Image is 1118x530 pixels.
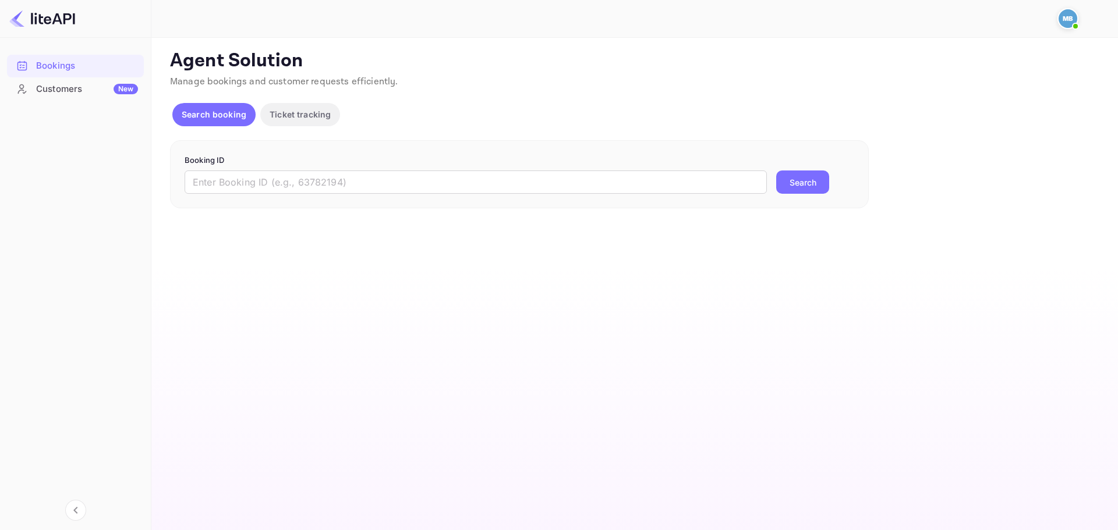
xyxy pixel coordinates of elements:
p: Ticket tracking [270,108,331,120]
div: Bookings [36,59,138,73]
a: CustomersNew [7,78,144,99]
img: Mohcine Belkhir [1059,9,1077,28]
p: Agent Solution [170,49,1097,73]
p: Search booking [182,108,246,120]
p: Booking ID [185,155,854,166]
span: Manage bookings and customer requests efficiently. [170,76,398,88]
input: Enter Booking ID (e.g., 63782194) [185,170,767,194]
div: CustomersNew [7,78,144,101]
div: Bookings [7,55,144,77]
a: Bookings [7,55,144,76]
div: New [114,84,138,94]
div: Customers [36,83,138,96]
button: Search [776,170,829,194]
button: Collapse navigation [65,500,86,521]
img: LiteAPI logo [9,9,75,28]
